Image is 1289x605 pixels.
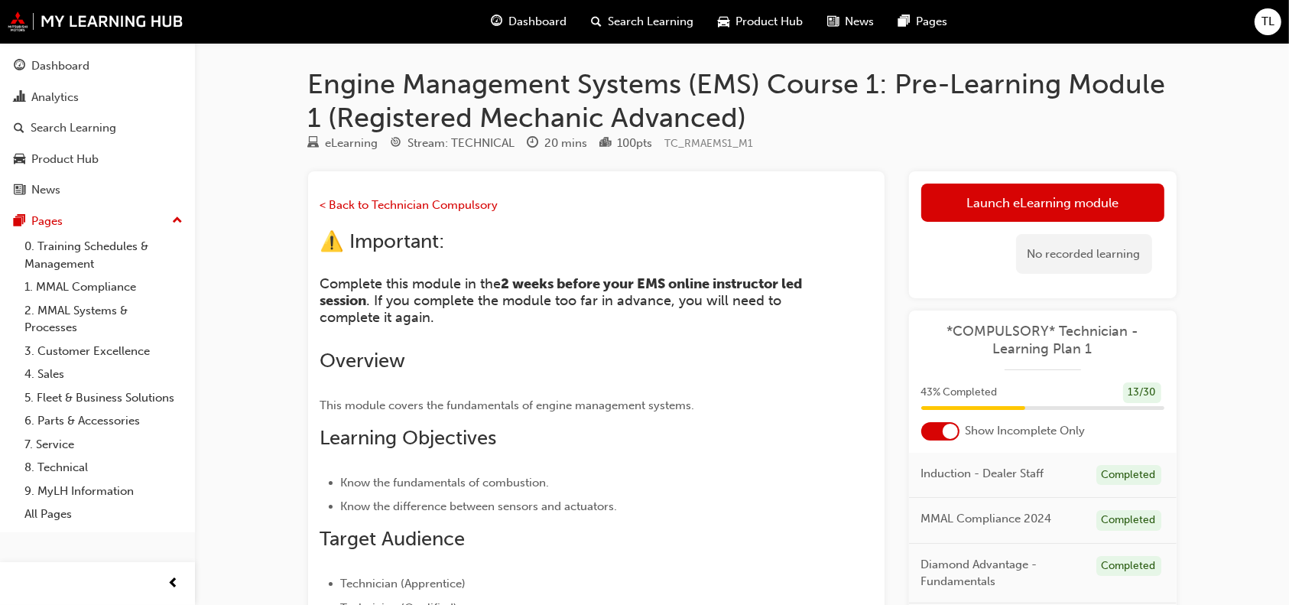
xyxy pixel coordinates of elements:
span: Know the difference between sensors and actuators. [341,499,618,513]
a: 8. Technical [18,456,189,480]
span: . If you complete the module too far in advance, you will need to complete it again. [320,292,786,326]
button: Pages [6,207,189,236]
span: Dashboard [508,13,567,31]
button: TL [1255,8,1281,35]
a: 7. Service [18,433,189,457]
div: Product Hub [31,151,99,168]
div: Analytics [31,89,79,106]
a: 0. Training Schedules & Management [18,235,189,275]
a: Analytics [6,83,189,112]
a: guage-iconDashboard [479,6,579,37]
span: Product Hub [735,13,803,31]
span: Induction - Dealer Staff [921,465,1044,483]
span: chart-icon [14,91,25,105]
span: Diamond Advantage - Fundamentals [921,556,1084,590]
div: eLearning [326,135,378,152]
a: Search Learning [6,114,189,142]
div: Completed [1096,556,1161,577]
span: Show Incomplete Only [966,422,1086,440]
a: Dashboard [6,52,189,80]
div: Dashboard [31,57,89,75]
span: Search Learning [608,13,693,31]
a: 9. MyLH Information [18,480,189,503]
span: News [845,13,874,31]
a: 6. Parts & Accessories [18,409,189,433]
span: news-icon [14,184,25,197]
a: pages-iconPages [886,6,959,37]
div: Stream [391,134,515,153]
span: This module covers the fundamentals of engine management systems. [320,398,695,412]
div: News [31,181,60,199]
span: Target Audience [320,527,466,551]
div: 100 pts [618,135,653,152]
span: pages-icon [14,215,25,229]
div: Completed [1096,510,1161,531]
span: MMAL Compliance 2024 [921,510,1052,528]
span: learningResourceType_ELEARNING-icon [308,137,320,151]
span: prev-icon [168,574,180,594]
a: Launch eLearning module [921,184,1164,222]
div: No recorded learning [1016,234,1152,275]
span: guage-icon [491,12,502,31]
a: *COMPULSORY* Technician - Learning Plan 1 [921,323,1164,357]
span: news-icon [827,12,839,31]
a: Product Hub [6,145,189,174]
div: Pages [31,213,63,230]
div: Search Learning [31,119,116,137]
a: < Back to Technician Compulsory [320,198,498,212]
div: Duration [528,134,588,153]
span: car-icon [14,153,25,167]
span: podium-icon [600,137,612,151]
span: Technician (Apprentice) [341,577,466,590]
span: 43 % Completed [921,384,998,402]
span: pages-icon [898,12,910,31]
button: DashboardAnalyticsSearch LearningProduct HubNews [6,49,189,207]
span: Pages [916,13,947,31]
span: Overview [320,349,406,372]
h1: Engine Management Systems (EMS) Course 1: Pre-Learning Module 1 (Registered Mechanic Advanced) [308,67,1177,134]
a: 5. Fleet & Business Solutions [18,386,189,410]
span: 2 weeks before your EMS online instructor led session [320,275,806,309]
span: search-icon [14,122,24,135]
span: search-icon [591,12,602,31]
img: mmal [8,11,183,31]
span: Learning Objectives [320,426,497,450]
div: Type [308,134,378,153]
a: All Pages [18,503,189,526]
div: Points [600,134,653,153]
span: car-icon [718,12,729,31]
span: TL [1261,13,1274,31]
span: guage-icon [14,60,25,73]
a: 2. MMAL Systems & Processes [18,299,189,340]
span: ⚠️ Important: [320,229,445,253]
a: news-iconNews [815,6,886,37]
div: Completed [1096,465,1161,486]
span: target-icon [391,137,402,151]
span: Complete this module in the [320,275,502,292]
span: Know the fundamentals of combustion. [341,476,550,490]
a: 1. MMAL Compliance [18,275,189,299]
a: 3. Customer Excellence [18,340,189,363]
span: up-icon [172,211,183,231]
a: 4. Sales [18,363,189,386]
a: search-iconSearch Learning [579,6,706,37]
div: 20 mins [545,135,588,152]
div: 13 / 30 [1123,382,1161,403]
a: car-iconProduct Hub [706,6,815,37]
span: clock-icon [528,137,539,151]
span: Learning resource code [665,137,754,150]
div: Stream: TECHNICAL [408,135,515,152]
a: News [6,176,189,204]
